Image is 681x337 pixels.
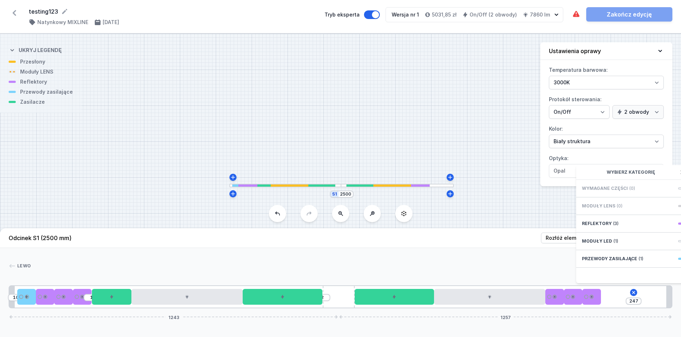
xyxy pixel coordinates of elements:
button: Ustawienia oprawy [540,42,672,60]
label: Temperatura barwowa: [549,64,664,89]
div: LED opal module 420mm [131,289,243,305]
button: Wersja nr 15031,85 złOn/Off (2 obwody)7860 lm [386,7,563,22]
span: Wybierz kategorię [607,169,655,175]
div: ON/OFF Driver - up to 40W [355,289,434,305]
h4: Ukryj legendę [19,47,62,54]
label: Tryb eksperta [325,10,380,19]
button: Rozłóż elementy świecące równomiernie [541,233,654,243]
div: LED opal module 420mm [434,289,545,305]
span: (3) [613,221,619,226]
h4: 7860 lm [530,11,550,18]
select: Kolor: [549,135,664,148]
input: Wymiar [mm] [86,295,97,300]
div: PET next module 18° [73,289,92,305]
span: Rozłóż elementy świecące równomiernie [546,234,649,242]
div: PET next module 18° [545,289,564,305]
span: (2500 mm) [41,234,71,242]
label: Optyka: [549,153,664,178]
h4: Natynkowy MIXLINE [37,19,88,26]
h4: Ustawienia oprawy [549,47,601,55]
span: Wymagane części [582,186,628,191]
span: (0) [629,186,635,191]
form: testing123 [29,7,316,16]
div: Wersja nr 1 [392,11,419,18]
button: Dodaj element [629,287,639,298]
span: 1243 [165,315,182,319]
select: Protokół sterowania: [612,105,664,119]
div: PET next module 18° [54,289,73,305]
span: (1) [614,238,618,244]
h4: Odcinek S1 [9,234,71,242]
div: PET next module 18° [36,289,55,305]
label: Kolor: [549,123,664,148]
span: Przewody zasilające [582,256,637,262]
div: PET next module 18° [582,289,601,305]
input: Wymiar [mm] [628,298,639,304]
div: PET next module 18° [564,289,583,305]
input: Wymiar [mm] [10,295,22,300]
button: Tryb eksperta [364,10,380,19]
div: ON/OFF Driver - up to 40W [243,289,322,305]
span: (1) [639,256,643,262]
button: Edytuj nazwę projektu [61,8,68,15]
span: Moduły LENS [582,203,615,209]
input: Wymiar [mm] [317,295,328,300]
select: Protokół sterowania: [549,105,610,119]
div: ON/OFF Driver - up to 3,5W [92,289,132,305]
input: Wymiar [mm] [340,191,351,197]
span: 1257 [498,315,514,319]
h4: 5031,85 zł [432,11,457,18]
span: Moduły LED [582,238,612,244]
select: Optyka: [549,164,664,178]
div: Hole for power supply cable [17,289,36,305]
select: Temperatura barwowa: [549,76,664,89]
span: (0) [617,203,622,209]
label: Protokół sterowania: [549,94,664,119]
h4: On/Off (2 obwody) [470,11,517,18]
button: Ukryj legendę [9,41,62,58]
span: Reflektory [582,221,612,226]
h4: [DATE] [103,19,119,26]
span: Lewo [17,263,31,269]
